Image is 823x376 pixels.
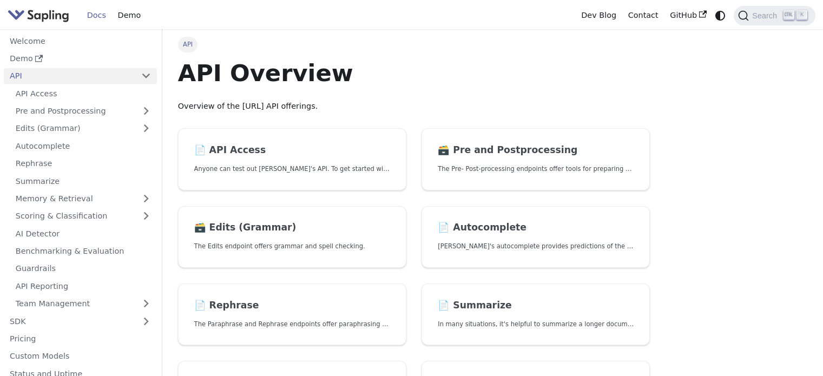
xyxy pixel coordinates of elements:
p: In many situations, it's helpful to summarize a longer document into a shorter, more easily diges... [438,319,634,329]
a: Welcome [4,33,157,49]
a: 🗃️ Edits (Grammar)The Edits endpoint offers grammar and spell checking. [178,206,406,268]
h2: Summarize [438,300,634,312]
a: SDK [4,313,135,329]
a: Pre and Postprocessing [10,103,157,119]
kbd: K [796,10,807,20]
a: Team Management [10,296,157,312]
a: AI Detector [10,226,157,241]
a: API Reporting [10,278,157,294]
a: Guardrails [10,261,157,276]
p: The Pre- Post-processing endpoints offer tools for preparing your text data for ingestation as we... [438,164,634,174]
img: Sapling.ai [8,8,69,23]
a: Sapling.ai [8,8,73,23]
a: Summarize [10,173,157,189]
p: Anyone can test out Sapling's API. To get started with the API, simply: [194,164,390,174]
a: API Access [10,85,157,101]
h2: Pre and Postprocessing [438,144,634,156]
a: API [4,68,135,84]
a: Scoring & Classification [10,208,157,224]
a: 🗃️ Pre and PostprocessingThe Pre- Post-processing endpoints offer tools for preparing your text d... [422,128,650,190]
a: Demo [4,51,157,67]
span: Search [749,11,784,20]
a: Rephrase [10,156,157,171]
a: Edits (Grammar) [10,121,157,136]
h2: Edits (Grammar) [194,222,390,234]
a: Dev Blog [575,7,622,24]
a: 📄️ Autocomplete[PERSON_NAME]'s autocomplete provides predictions of the next few characters or words [422,206,650,268]
a: Autocomplete [10,138,157,154]
a: Pricing [4,331,157,347]
a: 📄️ API AccessAnyone can test out [PERSON_NAME]'s API. To get started with the API, simply: [178,128,406,190]
h1: API Overview [178,58,650,88]
nav: Breadcrumbs [178,37,650,52]
a: Custom Models [4,348,157,364]
a: Demo [112,7,147,24]
button: Search (Ctrl+K) [734,6,815,25]
button: Collapse sidebar category 'API' [135,68,157,84]
h2: Autocomplete [438,222,634,234]
a: Memory & Retrieval [10,191,157,207]
p: Overview of the [URL] API offerings. [178,100,650,113]
a: GitHub [664,7,712,24]
a: Contact [622,7,664,24]
button: Switch between dark and light mode (currently system mode) [713,8,728,23]
button: Expand sidebar category 'SDK' [135,313,157,329]
p: The Edits endpoint offers grammar and spell checking. [194,241,390,252]
a: Docs [81,7,112,24]
a: 📄️ RephraseThe Paraphrase and Rephrase endpoints offer paraphrasing for particular styles. [178,283,406,346]
h2: Rephrase [194,300,390,312]
span: API [178,37,198,52]
p: Sapling's autocomplete provides predictions of the next few characters or words [438,241,634,252]
h2: API Access [194,144,390,156]
a: 📄️ SummarizeIn many situations, it's helpful to summarize a longer document into a shorter, more ... [422,283,650,346]
p: The Paraphrase and Rephrase endpoints offer paraphrasing for particular styles. [194,319,390,329]
a: Benchmarking & Evaluation [10,243,157,259]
